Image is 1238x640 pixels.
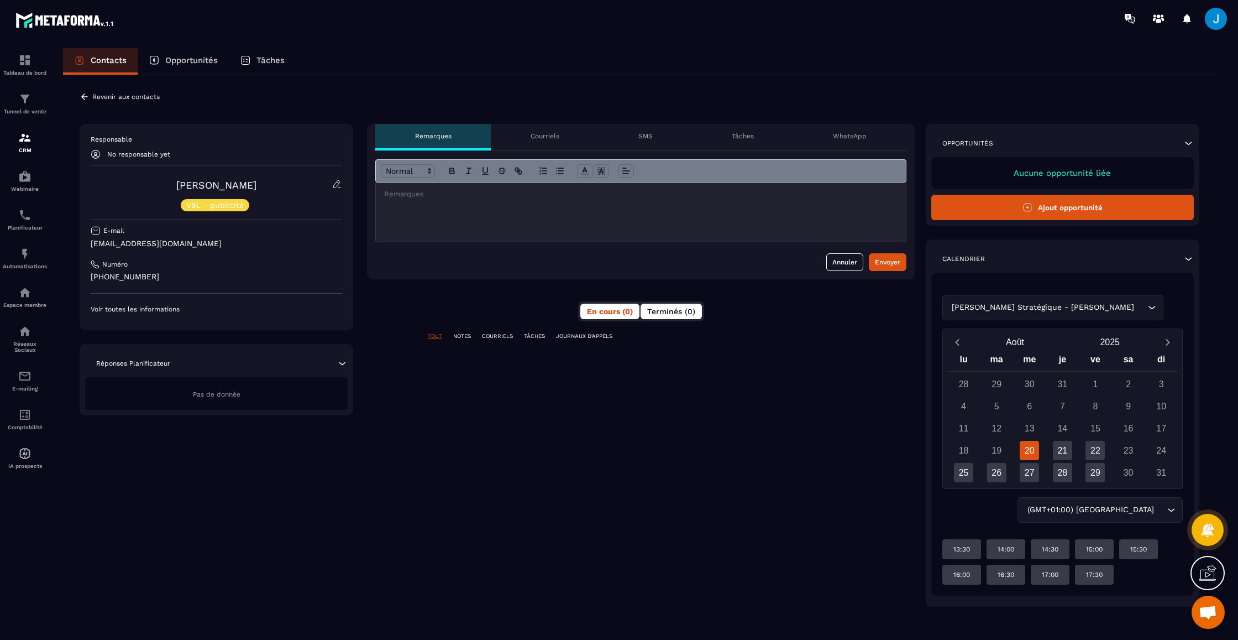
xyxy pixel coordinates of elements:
[3,147,47,153] p: CRM
[931,195,1194,220] button: Ajout opportunité
[947,352,1178,482] div: Calendar wrapper
[1119,419,1138,438] div: 16
[415,132,452,141] p: Remarques
[647,307,695,316] span: Terminés (0)
[92,93,160,101] p: Revenir aux contacts
[1145,352,1178,371] div: di
[18,325,32,338] img: social-network
[18,170,32,183] img: automations
[18,408,32,422] img: accountant
[1053,441,1072,460] div: 21
[968,332,1063,352] button: Open months overlay
[732,132,754,141] p: Tâches
[833,132,867,141] p: WhatsApp
[1086,545,1103,554] p: 15:00
[1046,352,1079,371] div: je
[942,168,1183,178] p: Aucune opportunité liée
[556,332,612,340] p: JOURNAUX D'APPELS
[229,48,296,75] a: Tâches
[256,55,285,65] p: Tâches
[1137,301,1145,314] input: Search for option
[1152,463,1171,482] div: 31
[998,570,1014,579] p: 16:30
[947,335,968,350] button: Previous month
[987,374,1006,394] div: 29
[3,341,47,353] p: Réseaux Sociaux
[18,247,32,261] img: automations
[91,272,342,282] p: [PHONE_NUMBER]
[428,332,442,340] p: TOUT
[580,304,639,319] button: En cours (0)
[15,10,115,30] img: logo
[1053,397,1072,416] div: 7
[176,179,256,191] a: [PERSON_NAME]
[18,209,32,222] img: scheduler
[18,370,32,383] img: email
[641,304,702,319] button: Terminés (0)
[1119,441,1138,460] div: 23
[869,253,906,271] button: Envoyer
[3,84,47,123] a: formationformationTunnel de vente
[954,441,973,460] div: 18
[3,316,47,361] a: social-networksocial-networkRéseaux Sociaux
[107,150,170,158] p: No responsable yet
[1156,504,1164,516] input: Search for option
[3,200,47,239] a: schedulerschedulerPlanificateur
[3,45,47,84] a: formationformationTableau de bord
[3,70,47,76] p: Tableau de bord
[18,131,32,144] img: formation
[1053,374,1072,394] div: 31
[1152,419,1171,438] div: 17
[1119,463,1138,482] div: 30
[954,374,973,394] div: 28
[1085,419,1105,438] div: 15
[3,162,47,200] a: automationsautomationsWebinaire
[954,397,973,416] div: 4
[3,186,47,192] p: Webinaire
[1085,397,1105,416] div: 8
[1085,463,1105,482] div: 29
[96,359,170,368] p: Réponses Planificateur
[950,301,1137,314] span: [PERSON_NAME] Stratégique - [PERSON_NAME]
[980,352,1013,371] div: ma
[1152,397,1171,416] div: 10
[193,391,240,398] span: Pas de donnée
[1053,463,1072,482] div: 28
[453,332,471,340] p: NOTES
[18,54,32,67] img: formation
[165,55,218,65] p: Opportunités
[826,253,863,271] button: Annuler
[947,374,1178,482] div: Calendar days
[1013,352,1046,371] div: me
[1119,374,1138,394] div: 2
[1020,419,1039,438] div: 13
[987,441,1006,460] div: 19
[1086,570,1103,579] p: 17:30
[953,570,970,579] p: 16:00
[1042,570,1058,579] p: 17:00
[1112,352,1145,371] div: sa
[531,132,559,141] p: Courriels
[1130,545,1147,554] p: 15:30
[987,463,1006,482] div: 26
[942,139,993,148] p: Opportunités
[3,225,47,231] p: Planificateur
[18,286,32,299] img: automations
[953,545,970,554] p: 13:30
[1025,504,1156,516] span: (GMT+01:00) [GEOGRAPHIC_DATA]
[3,463,47,469] p: IA prospects
[587,307,633,316] span: En cours (0)
[954,463,973,482] div: 25
[524,332,545,340] p: TÂCHES
[1020,374,1039,394] div: 30
[987,397,1006,416] div: 5
[103,226,124,235] p: E-mail
[875,257,900,268] div: Envoyer
[91,55,127,65] p: Contacts
[3,361,47,400] a: emailemailE-mailing
[1085,374,1105,394] div: 1
[1020,441,1039,460] div: 20
[1192,596,1225,629] a: Ouvrir le chat
[3,108,47,115] p: Tunnel de vente
[1152,441,1171,460] div: 24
